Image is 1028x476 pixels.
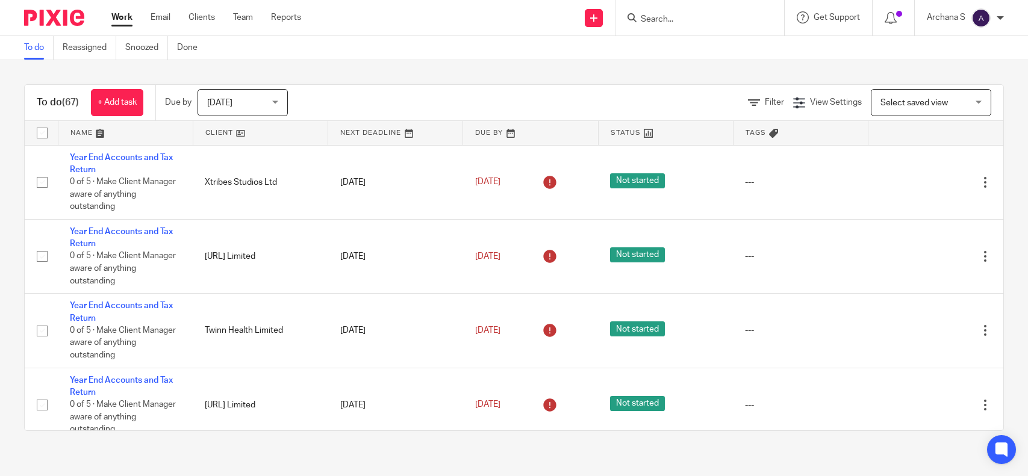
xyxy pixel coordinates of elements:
td: [URL] Limited [193,219,328,293]
span: Filter [765,98,784,107]
span: Not started [610,396,665,411]
span: Select saved view [880,99,948,107]
span: 0 of 5 · Make Client Manager aware of anything outstanding [70,178,176,211]
a: Clients [188,11,215,23]
a: To do [24,36,54,60]
td: Twinn Health Limited [193,294,328,368]
span: [DATE] [475,401,500,409]
a: Snoozed [125,36,168,60]
span: Tags [746,129,766,136]
a: Team [233,11,253,23]
a: Year End Accounts and Tax Return [70,376,173,397]
div: --- [745,250,856,262]
td: Xtribes Studios Ltd [193,145,328,219]
p: Archana S [927,11,965,23]
a: Year End Accounts and Tax Return [70,153,173,174]
input: Search [640,14,748,25]
td: [DATE] [328,145,463,219]
span: [DATE] [475,252,500,261]
td: [DATE] [328,368,463,442]
div: --- [745,176,856,188]
p: Due by [165,96,192,108]
img: Pixie [24,10,84,26]
span: 0 of 5 · Make Client Manager aware of anything outstanding [70,252,176,285]
img: svg%3E [971,8,991,28]
a: Email [151,11,170,23]
div: --- [745,399,856,411]
span: (67) [62,97,79,107]
td: [URL] Limited [193,368,328,442]
span: 0 of 5 · Make Client Manager aware of anything outstanding [70,326,176,359]
span: [DATE] [475,326,500,335]
span: Not started [610,247,665,262]
span: 0 of 5 · Make Client Manager aware of anything outstanding [70,400,176,433]
a: Year End Accounts and Tax Return [70,301,173,322]
a: Work [111,11,132,23]
td: [DATE] [328,294,463,368]
span: Get Support [814,13,860,22]
span: View Settings [810,98,862,107]
a: Year End Accounts and Tax Return [70,227,173,248]
span: [DATE] [207,99,232,107]
span: Not started [610,321,665,336]
span: Not started [610,173,665,188]
a: Reassigned [63,36,116,60]
a: + Add task [91,89,143,116]
a: Done [177,36,207,60]
td: [DATE] [328,219,463,293]
h1: To do [37,96,79,109]
div: --- [745,324,856,336]
a: Reports [271,11,301,23]
span: [DATE] [475,178,500,186]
